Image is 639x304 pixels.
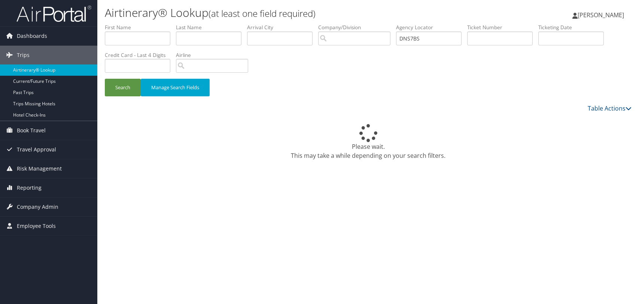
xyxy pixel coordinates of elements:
[572,4,632,26] a: [PERSON_NAME]
[141,79,210,96] button: Manage Search Fields
[209,7,316,19] small: (at least one field required)
[176,51,254,59] label: Airline
[17,217,56,235] span: Employee Tools
[176,24,247,31] label: Last Name
[467,24,538,31] label: Ticket Number
[105,124,632,160] div: Please wait. This may take a while depending on your search filters.
[17,178,42,197] span: Reporting
[588,104,632,112] a: Table Actions
[17,140,56,159] span: Travel Approval
[17,121,46,140] span: Book Travel
[17,198,58,216] span: Company Admin
[105,79,141,96] button: Search
[105,51,176,59] label: Credit Card - Last 4 Digits
[247,24,318,31] label: Arrival City
[538,24,609,31] label: Ticketing Date
[318,24,396,31] label: Company/Division
[16,5,91,22] img: airportal-logo.png
[396,24,467,31] label: Agency Locator
[105,5,456,21] h1: Airtinerary® Lookup
[17,159,62,178] span: Risk Management
[578,11,624,19] span: [PERSON_NAME]
[17,27,47,45] span: Dashboards
[105,24,176,31] label: First Name
[17,46,30,64] span: Trips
